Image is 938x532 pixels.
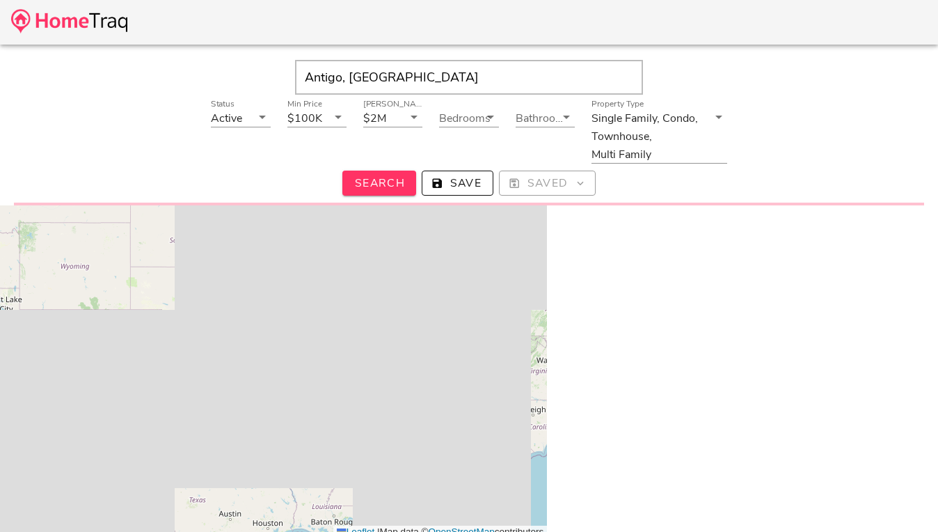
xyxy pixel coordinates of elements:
[287,112,322,125] div: $100K
[211,112,242,125] div: Active
[591,148,651,161] div: Multi Family
[363,99,422,109] label: [PERSON_NAME]
[439,109,498,127] div: Bedrooms
[591,112,660,125] div: Single Family,
[363,109,422,127] div: [PERSON_NAME]$2M
[211,99,234,109] label: Status
[295,60,643,95] input: Enter Your Address, Zipcode or City & State
[363,112,386,125] div: $2M
[434,175,482,191] span: Save
[591,99,644,109] label: Property Type
[422,171,493,196] button: Save
[591,130,652,143] div: Townhouse,
[11,9,127,33] img: desktop-logo.34a1112.png
[287,99,322,109] label: Min Price
[353,175,405,191] span: Search
[287,109,347,127] div: Min Price$100K
[499,171,595,196] button: Saved
[516,109,575,127] div: Bathrooms
[662,112,698,125] div: Condo,
[211,109,270,127] div: StatusActive
[342,171,416,196] button: Search
[591,109,727,163] div: Property TypeSingle Family,Condo,Townhouse,Multi Family
[511,175,583,191] span: Saved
